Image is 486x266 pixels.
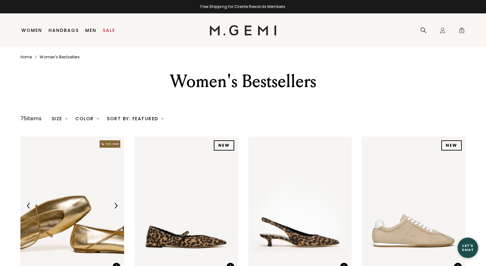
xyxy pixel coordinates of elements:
[97,117,99,120] img: chevron-down.svg
[20,115,41,122] div: 75 items
[161,117,164,120] img: chevron-down.svg
[214,140,234,151] div: NEW
[65,117,68,120] img: chevron-down.svg
[458,244,478,252] div: Let's Chat
[52,116,68,121] div: Size
[75,116,99,121] div: Color
[49,28,79,33] a: Handbags
[103,28,115,33] a: Sale
[441,140,462,151] div: NEW
[132,70,354,93] div: Women's Bestsellers
[20,55,32,60] a: Home
[107,116,164,121] div: Sort By: Featured
[26,203,32,209] img: Previous Arrow
[459,28,465,35] span: 0
[210,25,276,35] img: M.Gemi
[40,55,80,60] a: Women's bestsellers
[100,140,120,148] img: The One tag
[113,203,119,209] img: Next Arrow
[21,28,42,33] a: Women
[85,28,96,33] a: Men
